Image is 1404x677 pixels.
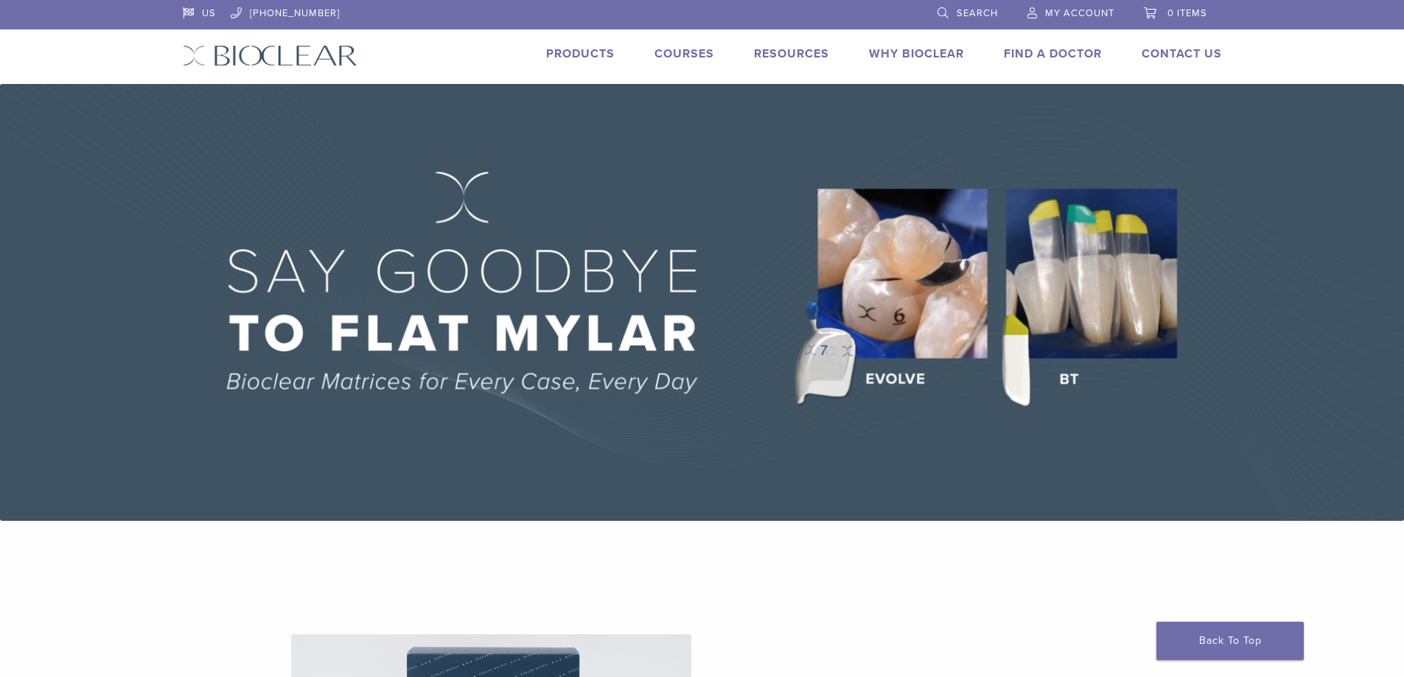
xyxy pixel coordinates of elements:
[1167,7,1207,19] span: 0 items
[957,7,998,19] span: Search
[1045,7,1114,19] span: My Account
[183,45,357,66] img: Bioclear
[1156,622,1304,660] a: Back To Top
[754,46,829,61] a: Resources
[654,46,714,61] a: Courses
[546,46,615,61] a: Products
[1004,46,1102,61] a: Find A Doctor
[869,46,964,61] a: Why Bioclear
[1142,46,1222,61] a: Contact Us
